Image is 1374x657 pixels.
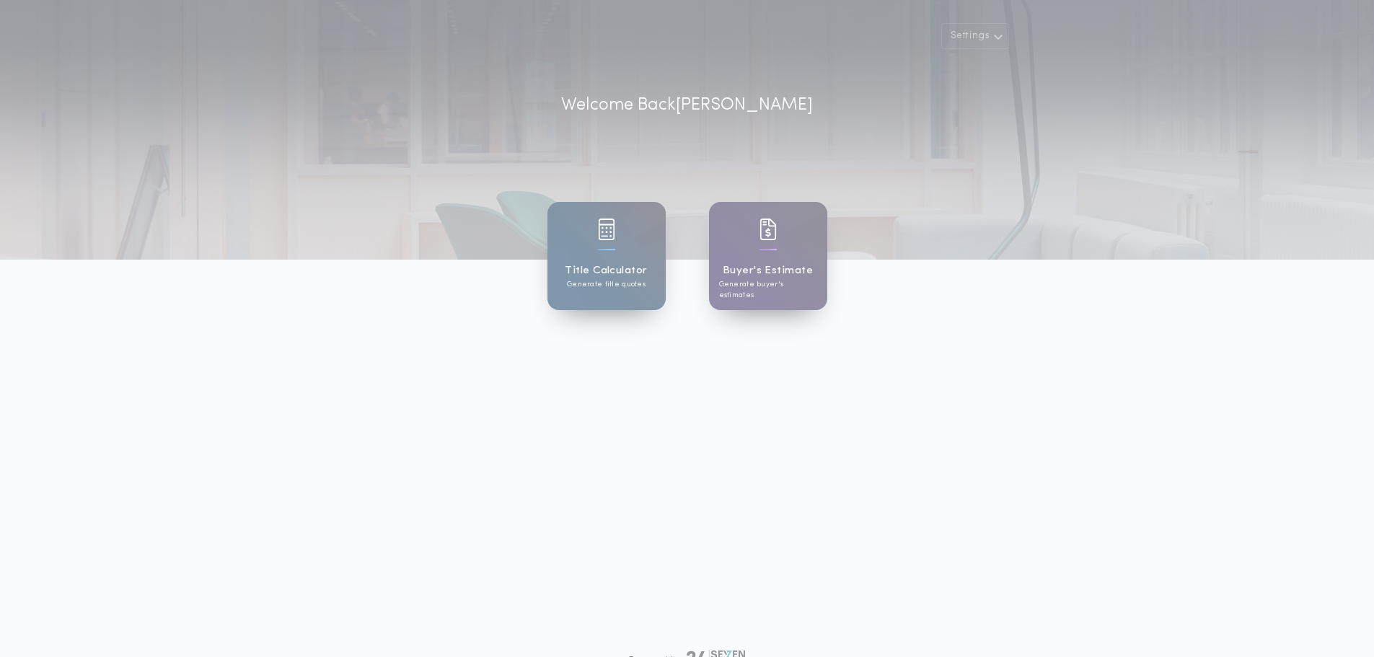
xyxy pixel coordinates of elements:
[709,202,827,310] a: card iconBuyer's EstimateGenerate buyer's estimates
[567,279,646,290] p: Generate title quotes
[598,219,615,240] img: card icon
[719,279,817,301] p: Generate buyer's estimates
[547,202,666,310] a: card iconTitle CalculatorGenerate title quotes
[561,92,813,118] p: Welcome Back [PERSON_NAME]
[941,23,1009,49] button: Settings
[723,263,813,279] h1: Buyer's Estimate
[565,263,647,279] h1: Title Calculator
[759,219,777,240] img: card icon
